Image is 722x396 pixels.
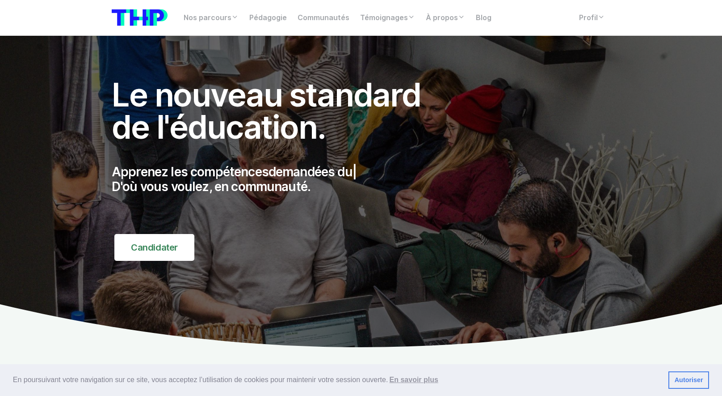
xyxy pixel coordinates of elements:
[355,9,420,27] a: Témoignages
[269,164,353,179] span: demandées du
[574,9,610,27] a: Profil
[668,371,709,389] a: dismiss cookie message
[353,164,357,179] span: |
[420,9,470,27] a: À propos
[13,373,661,387] span: En poursuivant votre navigation sur ce site, vous acceptez l’utilisation de cookies pour mainteni...
[388,373,440,387] a: learn more about cookies
[112,9,168,26] img: logo
[292,9,355,27] a: Communautés
[112,79,441,143] h1: Le nouveau standard de l'éducation.
[114,234,194,261] a: Candidater
[244,9,292,27] a: Pédagogie
[178,9,244,27] a: Nos parcours
[112,165,441,195] p: Apprenez les compétences D'où vous voulez, en communauté.
[470,9,497,27] a: Blog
